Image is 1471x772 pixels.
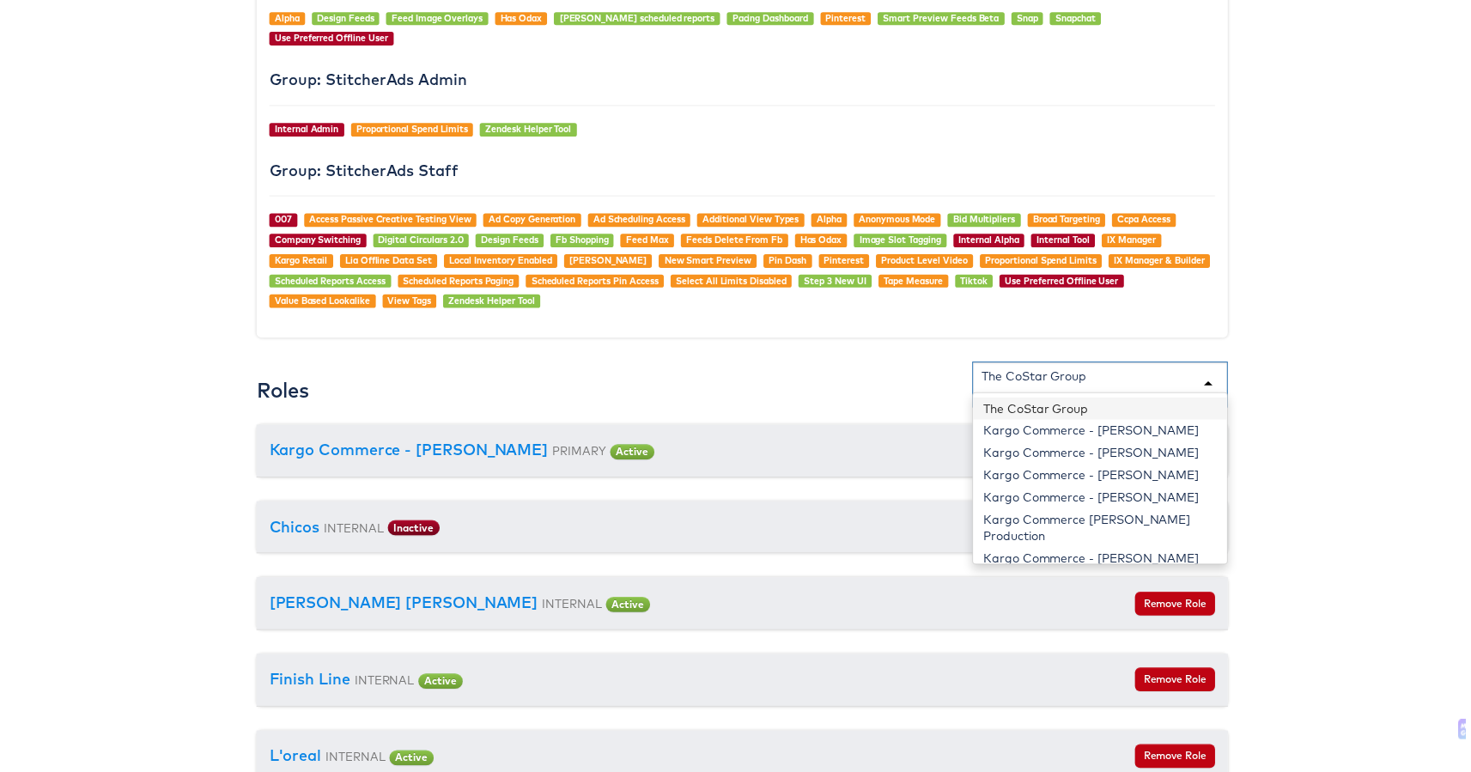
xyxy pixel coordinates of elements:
a: Pinterest [824,256,865,268]
div: Kargo Commerce - [PERSON_NAME] [975,489,1231,512]
a: Bid Multipliers [954,215,1017,227]
button: Remove Role [1138,596,1219,620]
a: Feed Image Overlays [388,12,480,24]
a: Ad Scheduling Access [592,215,684,227]
small: INTERNAL [351,678,411,692]
a: Use Preferred Offline User [1006,277,1121,289]
a: Lia Offline Data Set [342,256,429,268]
a: Zendesk Helper Tool [483,124,569,136]
a: [PERSON_NAME] [568,256,646,268]
span: Active [605,601,649,617]
a: Design Feeds [313,12,371,24]
a: Has Odax [800,235,842,247]
div: Kargo Commerce - [PERSON_NAME] [975,467,1231,489]
div: Kargo Commerce - [PERSON_NAME] [975,422,1231,445]
a: Scheduled Reports Paging [400,277,512,289]
a: Feeds Delete From Fb [685,235,782,247]
a: Ccpa Access [1121,215,1174,227]
a: Digital Circulars 2.0 [375,235,461,247]
a: Has Odax [498,12,540,24]
a: Additional View Types [702,215,799,227]
a: Ad Copy Generation [486,215,574,227]
a: Image Slot Tagging [860,235,942,247]
a: Fb Shopping [554,235,607,247]
a: Pinterest [826,12,866,24]
a: Anonymous Mode [860,215,937,227]
a: L'oreal [265,751,318,771]
div: Kargo Commerce - [PERSON_NAME] [PERSON_NAME] Production [975,551,1231,591]
a: Use Preferred Offline User [270,32,385,44]
a: Snap [1018,12,1040,24]
div: The CoStar Group [975,400,1231,422]
a: [PERSON_NAME] [PERSON_NAME] [265,597,536,617]
a: Finish Line [265,674,347,694]
a: Kargo Commerce - [PERSON_NAME] [265,443,546,463]
a: Broad Targeting [1035,215,1103,227]
a: Value Based Lookalike [270,296,367,308]
small: INTERNAL [540,600,600,615]
div: Kargo Commerce [PERSON_NAME] Production [975,512,1231,551]
a: Feed Max [625,235,668,247]
small: INTERNAL [320,524,380,538]
a: Select All Limits Disabled [675,277,787,289]
a: Smart Preview Feeds Beta [884,12,1000,24]
a: Zendesk Helper Tool [446,296,532,308]
span: Active [609,447,653,463]
a: Company Switching [270,235,357,247]
a: Scheduled Reports Pin Access [529,277,657,289]
a: Tape Measure [884,277,944,289]
a: Design Feeds [478,235,536,247]
small: PRIMARY [550,447,605,461]
a: Local Inventory Enabled [447,256,550,268]
a: Alpha [817,215,842,227]
a: Pin Dash [769,256,806,268]
a: New Smart Preview [664,256,751,268]
h4: Group: StitcherAds Staff [265,163,1219,180]
a: Snapchat [1058,12,1098,24]
h3: Roles [252,381,306,404]
a: Tiktok [962,277,989,289]
a: View Tags [385,296,429,308]
a: Internal Alpha [960,235,1021,247]
a: Chicos [265,520,316,540]
div: The CoStar Group [983,370,1089,387]
a: 007 [270,215,288,227]
small: INTERNAL [322,755,382,769]
h4: Group: StitcherAds Admin [265,71,1219,88]
a: Scheduled Reports Access [270,277,382,289]
a: IX Manager [1109,235,1158,247]
a: [PERSON_NAME] scheduled reports [558,12,714,24]
a: Proportional Spend Limits [353,124,465,136]
a: IX Manager & Builder [1117,256,1208,268]
a: Internal Admin [270,124,335,136]
a: Step 3 New UI [805,277,867,289]
a: Proportional Spend Limits [987,256,1099,268]
span: Inactive [385,524,437,539]
span: Active [416,678,460,694]
a: Alpha [270,12,295,24]
div: Kargo Commerce - [PERSON_NAME] [975,445,1231,467]
a: Product Level Video [882,256,969,268]
a: Pacing Dashboard [732,12,808,24]
span: Active [386,756,431,771]
button: Remove Role [1138,672,1219,696]
a: Kargo Retail [270,256,324,268]
a: Access Passive Creative Testing View [306,215,469,227]
a: Internal Tool [1039,235,1092,247]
